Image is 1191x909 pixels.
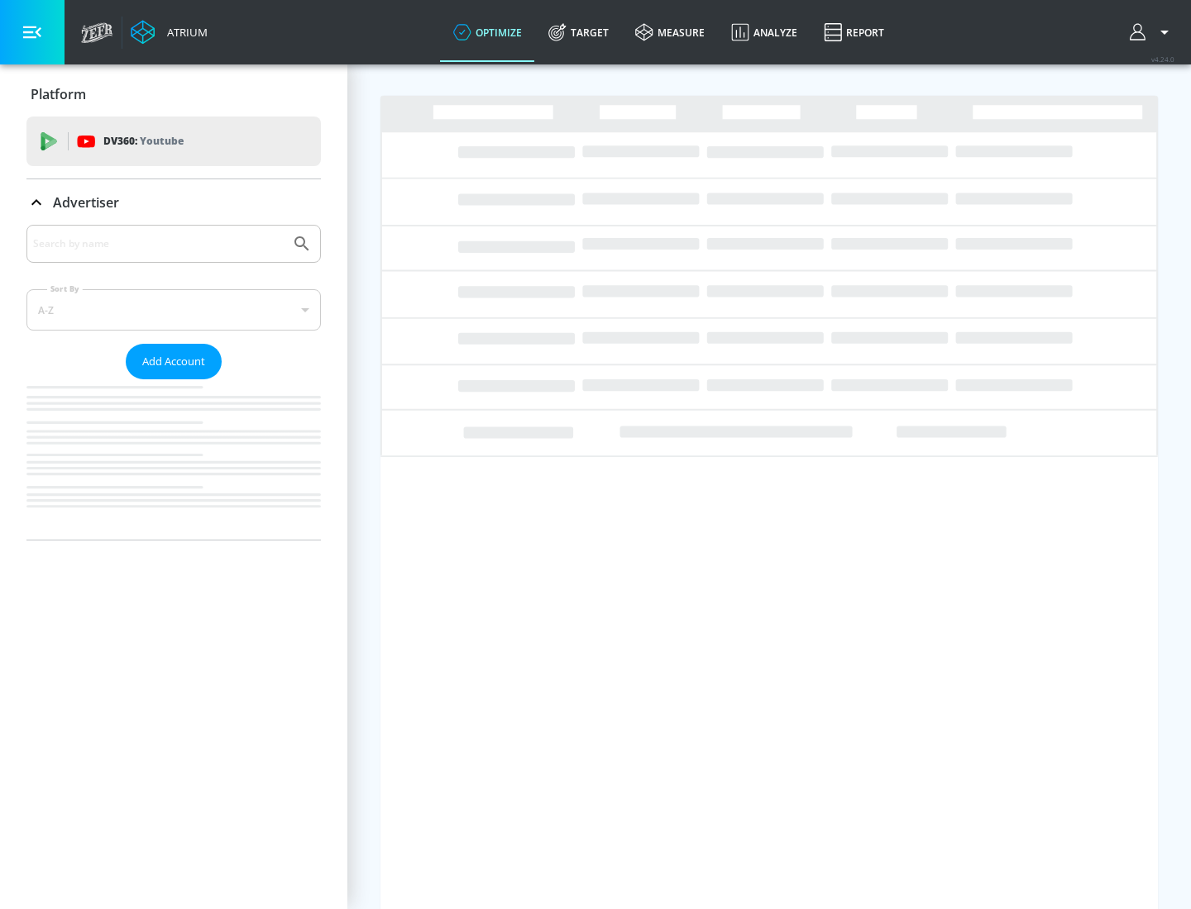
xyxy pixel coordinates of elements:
div: Advertiser [26,225,321,540]
p: Youtube [140,132,184,150]
span: v 4.24.0 [1151,55,1174,64]
div: DV360: Youtube [26,117,321,166]
a: optimize [440,2,535,62]
a: measure [622,2,718,62]
a: Analyze [718,2,811,62]
span: Add Account [142,352,205,371]
label: Sort By [47,283,83,294]
input: Search by name [33,233,284,255]
div: Advertiser [26,179,321,226]
button: Add Account [126,344,222,379]
p: Advertiser [53,193,119,212]
p: Platform [31,85,86,103]
a: Atrium [131,20,208,45]
div: Platform [26,71,321,117]
nav: list of Advertiser [26,379,321,540]
p: DV360: [103,132,184,150]
a: Report [811,2,897,62]
a: Target [535,2,622,62]
div: A-Z [26,289,321,331]
div: Atrium [160,25,208,40]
